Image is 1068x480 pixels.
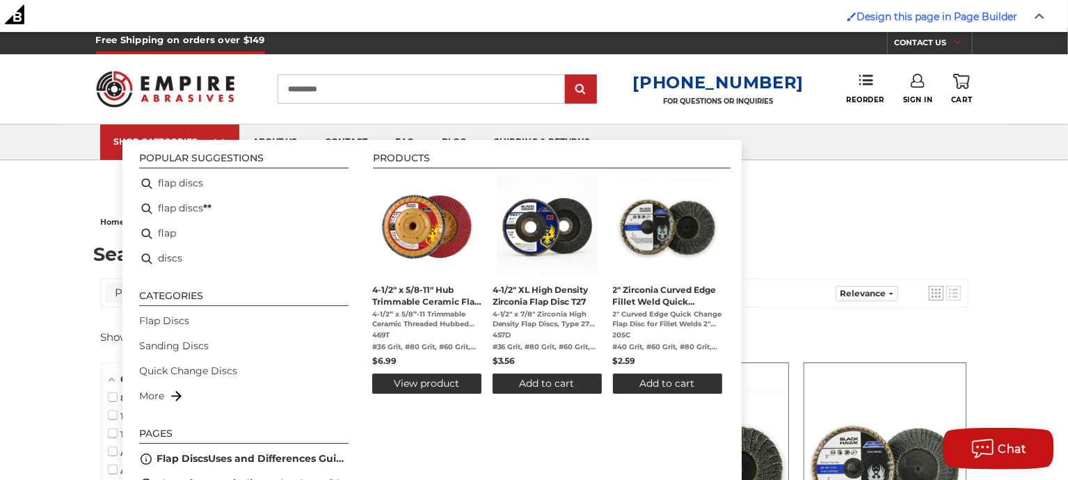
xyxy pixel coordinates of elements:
a: shipping & returns [481,125,605,160]
button: Chat [943,428,1054,470]
div: Showing results for " " [101,330,268,344]
li: flap discs [134,171,354,196]
a: View list mode [946,286,961,301]
a: 4-1/2 [372,177,481,394]
li: Categories [139,291,349,306]
a: 4-1/2 [493,177,602,394]
div: SHOP CATEGORIES [114,136,225,147]
a: Sort options [836,286,898,301]
a: Reorder [846,74,884,104]
span: #36 Grit, #80 Grit, #60 Grit, #40 Grit, #120 Grit [493,342,602,352]
a: Sanding Discs [139,339,209,353]
span: 14" Buffs [109,429,176,440]
span: Sign In [903,95,933,104]
span: 469T [372,330,481,340]
a: 2 [613,177,722,394]
span: Chat [998,442,1027,456]
li: flap [134,221,354,246]
a: View Products Tab [105,283,195,303]
span: Category [121,373,168,385]
li: Flap Discs [134,309,354,334]
a: Quick Change Discs [139,364,237,378]
a: faq [382,125,429,160]
button: Add to cart [493,374,602,394]
li: 4-1/2" XL High Density Zirconia Flap Disc T27 [487,171,607,399]
a: [PHONE_NUMBER] [632,72,804,93]
a: Flap DiscsUses and Differences Guide for a Great Multi-Tool [157,451,349,466]
span: Airway Buffs [109,465,198,476]
img: BHA 2 inch mini curved edge quick change flap discs [617,177,718,278]
li: Sanding Discs [134,334,354,359]
li: Quick Change Discs [134,359,354,384]
span: #36 Grit, #80 Grit, #60 Grit, #40 Grit, #120 Grit [372,342,481,352]
span: 2" Curved Edge Quick Change Flap Disc for Fillet Welds 2" Quick Change (Type R) Zirconia Curved E... [613,310,722,329]
img: Empire Abrasives [96,62,235,116]
button: Add to cart [613,374,722,394]
span: 4-1/2" x 7/8" Zirconia High Density Flap Discs, Type 27 (SOLD INDIVIDUALLY) So you want the best ... [493,310,602,329]
li: flap discs** [134,196,354,221]
span: Cart [951,95,972,104]
img: Enabled brush for page builder edit. [847,12,856,22]
span: 205C [613,330,722,340]
li: Pages [139,429,349,444]
span: Reorder [846,95,884,104]
span: 10" Buffs [109,410,176,422]
span: home [101,217,125,227]
span: 4-1/2” x 5/8”-11 Trimmable Ceramic Threaded Hubbed Black Hawk Flap disc for angle grinders are av... [372,310,481,329]
a: blog [429,125,481,160]
span: 2" Zirconia Curved Edge Fillet Weld Quick Change Mini Flap Disc [613,284,722,307]
a: Enabled brush for page builder edit. Design this page in Page Builder [840,3,1024,30]
h1: Search results [93,245,975,264]
span: 457D [493,330,602,340]
span: $3.56 [493,355,516,366]
li: Products [373,153,731,168]
a: about us [239,125,312,160]
p: FOR QUESTIONS OR INQUIRIES [632,97,804,106]
li: Popular suggestions [139,153,349,168]
span: Flap Discs [157,451,349,466]
a: contact [312,125,382,160]
img: Close Admin Bar [1035,13,1044,19]
li: 4-1/2" x 5/8-11" Hub Trimmable Ceramic Flap Disc T29 [367,171,487,399]
span: $2.59 [613,355,636,366]
li: More [134,384,354,409]
span: 4-1/2" XL High Density Zirconia Flap Disc T27 [493,284,602,307]
a: Flap Discs [139,314,189,328]
span: 4-1/2" x 5/8-11" Hub Trimmable Ceramic Flap Disc T29 [372,284,481,307]
span: Design this page in Page Builder [856,10,1017,23]
b: Uses and Differences Guide for a Great Multi-Tool [208,452,459,465]
button: View product [372,374,481,394]
a: Cart [951,74,972,104]
a: View grid mode [929,286,943,301]
li: Flap DiscsUses and Differences Guide for a Great Multi-Tool [134,447,354,472]
span: $6.99 [372,355,397,366]
a: CONTACT US [895,35,972,54]
span: 8" Buffs [109,392,175,403]
span: Relevance [840,288,886,298]
li: discs [134,246,354,271]
span: Abrasive Drums [109,447,213,458]
h5: Free Shipping on orders over $149 [96,28,265,54]
span: #40 Grit, #60 Grit, #80 Grit, #120 Grit, #36 Grit [613,342,722,352]
li: 2" Zirconia Curved Edge Fillet Weld Quick Change Mini Flap Disc [607,171,728,399]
